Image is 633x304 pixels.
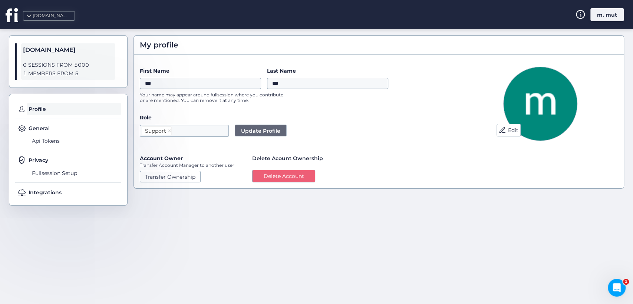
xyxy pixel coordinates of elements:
iframe: Intercom live chat [608,279,626,297]
span: 1 MEMBERS FROM 5 [23,69,113,78]
span: Update Profile [241,127,280,135]
p: Your name may appear around fullsession where you contribute or are mentioned. You can remove it ... [140,92,288,103]
span: [DOMAIN_NAME] [23,45,113,55]
button: Transfer Ownership [140,171,201,182]
label: Account Owner [140,155,183,162]
label: Role [140,113,451,122]
span: General [29,124,50,132]
span: Delete Acount Ownership [252,154,323,162]
span: Fullsession Setup [30,167,121,179]
span: 1 [623,279,629,285]
div: [DOMAIN_NAME] [33,12,70,19]
img: Avatar Picture [503,67,577,141]
div: Support [145,127,166,135]
button: Update Profile [235,125,287,136]
span: My profile [140,39,178,51]
label: Last Name [267,67,388,75]
label: First Name [140,67,261,75]
span: Integrations [29,188,62,196]
span: Profile [27,103,121,115]
span: Api Tokens [30,135,121,147]
p: Transfer Account Manager to another user [140,162,234,168]
span: Privacy [29,156,48,164]
div: m. mut [590,8,624,21]
button: Delete Account [252,170,315,182]
span: 0 SESSIONS FROM 5000 [23,61,113,69]
nz-select-item: Support [142,126,172,135]
button: Edit [497,124,521,136]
